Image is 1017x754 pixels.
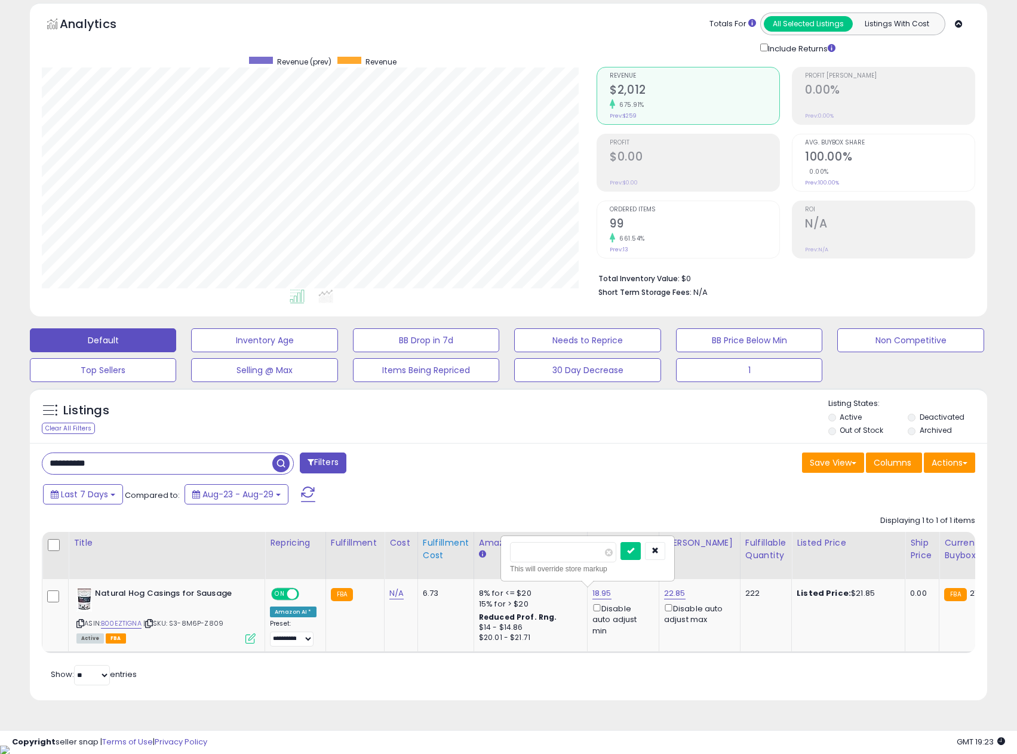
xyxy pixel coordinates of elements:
span: Profit [PERSON_NAME] [805,73,975,79]
div: ASIN: [76,588,256,642]
small: Prev: $0.00 [610,179,638,186]
small: FBA [944,588,966,601]
div: seller snap | | [12,737,207,748]
button: Aug-23 - Aug-29 [185,484,288,504]
button: BB Price Below Min [676,328,822,352]
span: N/A [693,287,708,298]
span: ROI [805,207,975,213]
b: Natural Hog Casings for Sausage [95,588,240,602]
button: Items Being Repriced [353,358,499,382]
span: | SKU: S3-8M6P-Z809 [143,618,223,628]
div: Totals For [709,19,756,30]
h2: 0.00% [805,83,975,99]
a: 18.95 [592,587,612,599]
small: Prev: 13 [610,246,628,253]
span: FBA [106,633,126,644]
div: This will override store markup [510,563,665,575]
span: Columns [874,457,911,469]
button: BB Drop in 7d [353,328,499,352]
b: Reduced Prof. Rng. [479,612,557,622]
div: Current Buybox Price [944,537,1006,562]
span: All listings currently available for purchase on Amazon [76,633,104,644]
h2: $2,012 [610,83,779,99]
h5: Analytics [60,16,140,35]
button: Non Competitive [837,328,984,352]
div: Repricing [270,537,321,549]
div: Amazon Fees [479,537,582,549]
div: Displaying 1 to 1 of 1 items [880,515,975,527]
h2: $0.00 [610,150,779,166]
div: Listed Price [797,537,900,549]
div: Fulfillment [331,537,379,549]
a: Privacy Policy [155,736,207,747]
h2: 100.00% [805,150,975,166]
small: Prev: 0.00% [805,112,834,119]
div: $14 - $14.86 [479,623,578,633]
button: Needs to Reprice [514,328,660,352]
div: 0.00 [910,588,930,599]
a: N/A [389,587,404,599]
button: Top Sellers [30,358,176,382]
a: 22.85 [664,587,686,599]
span: 2025-09-6 19:23 GMT [957,736,1005,747]
b: Total Inventory Value: [598,273,680,284]
small: Prev: N/A [805,246,828,253]
label: Archived [920,425,952,435]
span: Revenue [610,73,779,79]
span: Compared to: [125,490,180,501]
div: Ship Price [910,537,934,562]
button: Save View [802,453,864,473]
div: 15% for > $20 [479,599,578,610]
h5: Listings [63,402,109,419]
span: OFF [297,589,317,599]
img: 41mEpgnyYSL._SL40_.jpg [76,588,92,612]
span: Aug-23 - Aug-29 [202,488,274,500]
small: 675.91% [615,100,644,109]
h2: 99 [610,217,779,233]
div: [PERSON_NAME] [664,537,735,549]
span: 21.85 [970,587,989,599]
small: FBA [331,588,353,601]
div: Fulfillment Cost [423,537,469,562]
button: All Selected Listings [764,16,853,32]
label: Out of Stock [840,425,883,435]
small: Prev: $259 [610,112,637,119]
div: Disable auto adjust min [592,602,650,636]
button: Listings With Cost [852,16,941,32]
label: Active [840,412,862,422]
span: Last 7 Days [61,488,108,500]
a: Terms of Use [102,736,153,747]
div: Disable auto adjust max [664,602,731,625]
button: 1 [676,358,822,382]
button: Inventory Age [191,328,337,352]
b: Short Term Storage Fees: [598,287,692,297]
button: Actions [924,453,975,473]
span: Revenue [365,57,397,67]
div: $20.01 - $21.71 [479,633,578,643]
div: 6.73 [423,588,465,599]
h2: N/A [805,217,975,233]
span: Ordered Items [610,207,779,213]
div: Preset: [270,620,317,647]
label: Deactivated [920,412,964,422]
div: Fulfillable Quantity [745,537,786,562]
strong: Copyright [12,736,56,747]
button: Selling @ Max [191,358,337,382]
small: 0.00% [805,167,829,176]
button: 30 Day Decrease [514,358,660,382]
span: Avg. Buybox Share [805,140,975,146]
button: Last 7 Days [43,484,123,504]
div: Include Returns [751,41,850,55]
span: Show: entries [51,669,137,680]
div: Clear All Filters [42,423,95,434]
div: 222 [745,588,782,599]
div: $21.85 [797,588,896,599]
b: Listed Price: [797,587,851,599]
p: Listing States: [828,398,987,410]
span: Profit [610,140,779,146]
small: 661.54% [615,234,645,243]
span: Revenue (prev) [277,57,331,67]
div: Amazon AI * [270,607,317,617]
li: $0 [598,270,966,285]
div: Cost [389,537,413,549]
